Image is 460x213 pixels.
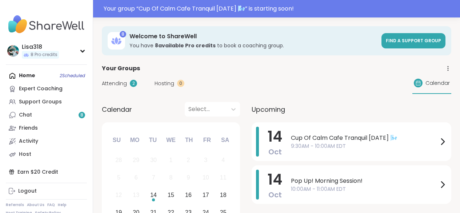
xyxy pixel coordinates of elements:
span: Find a support group [386,38,441,44]
div: Not available Sunday, October 5th, 2025 [111,170,127,186]
div: Activity [19,138,38,145]
div: Not available Saturday, October 11th, 2025 [215,170,231,186]
span: Pop Up! Morning Session! [291,177,438,185]
span: 14 [268,169,282,190]
h3: Welcome to ShareWell [129,32,377,40]
a: Support Groups [6,95,87,109]
div: Chat [19,111,32,119]
div: 12 [115,190,122,200]
div: 3 [204,155,207,165]
div: 7 [152,173,155,182]
div: Not available Tuesday, October 7th, 2025 [146,170,161,186]
h3: You have to book a coaching group. [129,42,377,49]
div: Not available Monday, October 13th, 2025 [128,188,144,203]
div: 6 [135,173,138,182]
div: Th [181,132,197,148]
div: 18 [220,190,227,200]
div: 16 [185,190,192,200]
div: 0 [177,80,184,87]
a: FAQ [47,202,55,208]
div: Not available Wednesday, October 1st, 2025 [163,153,179,168]
div: Not available Tuesday, September 30th, 2025 [146,153,161,168]
div: 5 [117,173,120,182]
div: Earn $20 Credit [6,165,87,178]
a: Logout [6,185,87,198]
span: 14 [268,126,282,147]
div: Not available Monday, September 29th, 2025 [128,153,144,168]
div: 14 [150,190,157,200]
div: Lisa318 [22,43,59,51]
div: Not available Saturday, October 4th, 2025 [215,153,231,168]
div: Tu [145,132,161,148]
a: Host [6,148,87,161]
div: 15 [168,190,174,200]
a: Referrals [6,202,24,208]
div: Not available Friday, October 10th, 2025 [198,170,213,186]
span: Calendar [102,104,132,114]
b: 8 available Pro credit s [155,42,216,49]
div: 17 [203,190,209,200]
div: 2 [187,155,190,165]
div: 9 [187,173,190,182]
div: Friends [19,125,38,132]
div: Fr [199,132,215,148]
div: Choose Wednesday, October 15th, 2025 [163,188,179,203]
div: Su [109,132,125,148]
div: Not available Monday, October 6th, 2025 [128,170,144,186]
div: Mo [127,132,143,148]
div: We [163,132,179,148]
a: Activity [6,135,87,148]
img: ShareWell Nav Logo [6,12,87,37]
div: 30 [150,155,157,165]
span: 9:30AM - 10:00AM EDT [291,142,438,150]
div: 13 [133,190,139,200]
div: Sa [217,132,233,148]
div: Your group “ Cup Of Calm Cafe Tranquil [DATE] 🌬️ ” is starting soon! [104,4,456,13]
span: Your Groups [102,64,140,73]
div: 29 [133,155,139,165]
a: Chat8 [6,109,87,122]
span: 8 Pro credits [31,52,57,58]
div: Host [19,151,31,158]
div: 11 [220,173,227,182]
div: Not available Thursday, October 2nd, 2025 [181,153,196,168]
div: Not available Friday, October 3rd, 2025 [198,153,213,168]
div: Not available Sunday, September 28th, 2025 [111,153,127,168]
div: Support Groups [19,98,62,106]
div: 8 [120,31,126,38]
a: Expert Coaching [6,82,87,95]
div: Choose Saturday, October 18th, 2025 [215,188,231,203]
div: 28 [115,155,122,165]
a: Friends [6,122,87,135]
a: Help [58,202,67,208]
div: 1 [169,155,173,165]
div: 10 [203,173,209,182]
div: 4 [221,155,225,165]
span: 8 [80,112,83,118]
span: Hosting [155,80,174,87]
div: Not available Sunday, October 12th, 2025 [111,188,127,203]
div: Choose Tuesday, October 14th, 2025 [146,188,161,203]
span: Cup Of Calm Cafe Tranquil [DATE] 🌬️ [291,134,438,142]
div: 8 [169,173,173,182]
span: Upcoming [252,104,285,114]
a: Find a support group [381,33,445,48]
img: Lisa318 [7,45,19,57]
span: Oct [268,190,282,200]
span: Calendar [425,79,450,87]
a: About Us [27,202,44,208]
div: Logout [18,188,37,195]
span: Attending [102,80,127,87]
div: 2 [130,80,137,87]
div: Not available Wednesday, October 8th, 2025 [163,170,179,186]
div: Expert Coaching [19,85,63,92]
span: Oct [268,147,282,157]
div: Choose Friday, October 17th, 2025 [198,188,213,203]
span: 10:00AM - 11:00AM EDT [291,185,438,193]
div: Not available Thursday, October 9th, 2025 [181,170,196,186]
div: Choose Thursday, October 16th, 2025 [181,188,196,203]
